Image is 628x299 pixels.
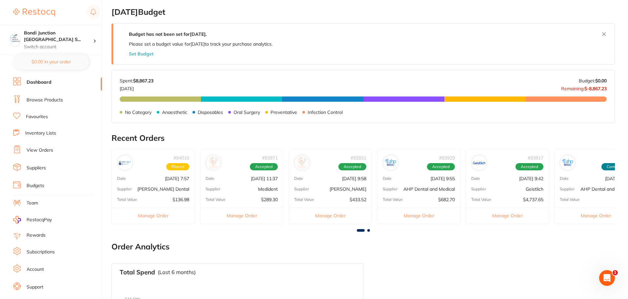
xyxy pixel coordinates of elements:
p: Date [117,176,126,181]
p: Supplier [560,187,575,191]
strong: $8,867.23 [133,78,153,84]
a: Restocq Logo [13,5,55,20]
p: Total Value [383,197,403,202]
p: [DATE] 11:37 [251,176,278,181]
p: Geistlich [526,186,543,192]
a: View Orders [27,147,53,154]
h2: Recent Orders [111,134,615,143]
button: Manage Order [289,207,372,224]
p: Supplier [294,187,309,191]
img: Erskine Dental [119,157,131,169]
a: Rewards [27,232,46,239]
img: AHP Dental and Medical [561,157,574,169]
p: Date [383,176,392,181]
p: Date [560,176,569,181]
p: Please set a budget value for [DATE] to track your purchase analytics. [129,41,273,47]
a: Inventory Lists [25,130,56,137]
p: Total Value [206,197,226,202]
h4: Bondi Junction Sydney Specialist Periodontics [24,30,93,43]
p: No Category [125,110,152,115]
iframe: Intercom live chat [599,270,615,286]
strong: $0.00 [595,78,607,84]
span: RestocqPay [27,217,52,223]
span: Accepted [516,163,543,170]
p: # 93971 [262,155,278,160]
button: $0.00 in your order [13,54,89,70]
p: [DATE] 9:42 [519,176,543,181]
button: Manage Order [200,207,283,224]
span: 1 [613,270,618,275]
p: Total Value [294,197,314,202]
p: Supplier [117,187,132,191]
p: $4,737.65 [523,197,543,202]
p: Switch account [24,44,93,50]
h2: Order Analytics [111,242,615,251]
img: Henry Schein Halas [296,157,308,169]
p: Date [294,176,303,181]
button: Manage Order [377,207,460,224]
p: (Last 6 months) [158,269,196,275]
button: Manage Order [112,207,194,224]
p: # 94016 [173,155,189,160]
p: [PERSON_NAME] [330,186,366,192]
p: Supplier [383,187,397,191]
p: Date [471,176,480,181]
p: $433.52 [350,197,366,202]
p: AHP Dental and Medical [403,186,455,192]
a: Favourites [26,114,48,120]
a: Team [27,200,38,206]
img: Medident [207,157,220,169]
a: RestocqPay [13,216,52,224]
img: RestocqPay [13,216,21,224]
p: Infection Control [308,110,343,115]
p: $289.30 [261,197,278,202]
p: Supplier [206,187,220,191]
p: [DATE] 9:58 [342,176,366,181]
span: Accepted [250,163,278,170]
img: Bondi Junction Sydney Specialist Periodontics [10,33,20,44]
p: Supplier [471,187,486,191]
p: Anaesthetic [162,110,187,115]
p: [DATE] 7:57 [165,176,189,181]
a: Dashboard [27,79,51,86]
p: Total Value [471,197,491,202]
h2: [DATE] Budget [111,8,615,17]
p: [DATE] [120,83,153,91]
p: Total Value [117,197,137,202]
p: Date [206,176,214,181]
a: Suppliers [27,165,46,171]
p: $136.98 [172,197,189,202]
a: Subscriptions [27,249,55,255]
p: Medident [258,186,278,192]
p: # 93917 [528,155,543,160]
p: # 93931 [351,155,366,160]
strong: $-8,867.23 [584,86,607,92]
span: Placed [166,163,189,170]
p: Preventative [271,110,297,115]
p: Total Value [560,197,580,202]
p: [PERSON_NAME] Dental [137,186,189,192]
a: Browse Products [27,97,63,103]
p: Disposables [198,110,223,115]
h3: Total Spend [120,269,155,276]
a: Support [27,284,43,290]
p: # 93929 [439,155,455,160]
a: Budgets [27,182,44,189]
button: Manage Order [466,207,549,224]
p: Oral Surgery [233,110,260,115]
p: [DATE] 9:55 [431,176,455,181]
button: Set Budget [129,51,153,56]
p: Budget: [579,78,607,83]
strong: Budget has not been set for [DATE] . [129,31,207,37]
img: AHP Dental and Medical [384,157,397,169]
span: Accepted [338,163,366,170]
img: Geistlich [473,157,485,169]
p: $682.70 [438,197,455,202]
p: Spent: [120,78,153,83]
p: Remaining: [561,83,607,91]
a: Account [27,266,44,273]
span: Accepted [427,163,455,170]
img: Restocq Logo [13,9,55,16]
